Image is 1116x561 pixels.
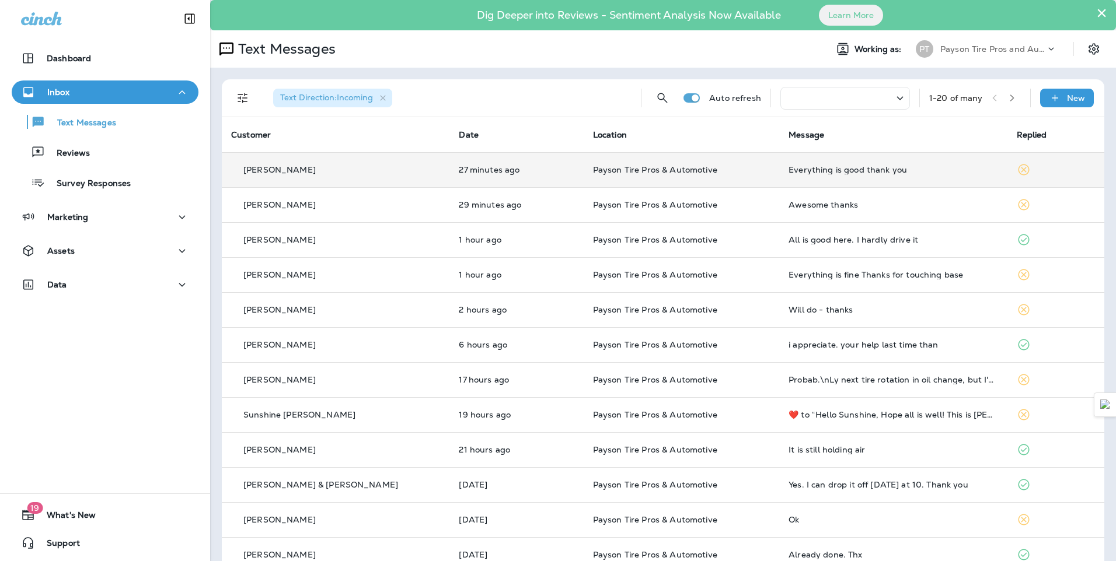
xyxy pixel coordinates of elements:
[459,445,574,454] p: Oct 9, 2025 12:31 PM
[789,340,998,349] div: i appreciate. your help last time than
[789,410,998,419] div: ​❤️​ to “ Hello Sunshine, Hope all is well! This is Kelly from Payson Tire Pros and Automotive. I...
[12,140,198,164] button: Reviews
[593,549,717,560] span: Payson Tire Pros & Automotive
[593,304,717,315] span: Payson Tire Pros & Automotive
[789,445,998,454] div: It is still holding air
[1067,93,1085,103] p: New
[789,550,998,559] div: Already done. Thx
[243,200,316,209] p: [PERSON_NAME]
[243,235,316,244] p: [PERSON_NAME]
[593,514,717,525] span: Payson Tire Pros & Automotive
[443,13,815,17] p: Dig Deeper into Reviews - Sentiment Analysis Now Available
[1017,129,1047,140] span: Replied
[593,269,717,280] span: Payson Tire Pros & Automotive
[243,340,316,349] p: [PERSON_NAME]
[789,235,998,244] div: All is good here. I hardly drive it
[789,375,998,384] div: Probab.\nLy next tire rotation in oil change, but I'm still paying for the last over.Eleven hundr...
[593,199,717,210] span: Payson Tire Pros & Automotive
[1100,399,1111,410] img: Detect Auto
[12,531,198,555] button: Support
[243,305,316,314] p: [PERSON_NAME]
[593,164,717,175] span: Payson Tire Pros & Automotive
[47,87,69,97] p: Inbox
[459,165,574,174] p: Oct 10, 2025 09:56 AM
[651,86,674,110] button: Search Messages
[173,7,206,30] button: Collapse Sidebar
[593,234,717,245] span: Payson Tire Pros & Automotive
[35,510,96,524] span: What's New
[231,86,254,110] button: Filters
[459,200,574,209] p: Oct 10, 2025 09:55 AM
[233,40,336,58] p: Text Messages
[940,44,1045,54] p: Payson Tire Pros and Automotive
[243,410,355,419] p: Sunshine [PERSON_NAME]
[593,129,627,140] span: Location
[243,270,316,279] p: [PERSON_NAME]
[789,129,824,140] span: Message
[459,270,574,279] p: Oct 10, 2025 08:31 AM
[593,479,717,490] span: Payson Tire Pros & Automotive
[819,5,883,26] button: Learn More
[459,550,574,559] p: Oct 9, 2025 08:18 AM
[459,515,574,524] p: Oct 9, 2025 09:45 AM
[12,110,198,134] button: Text Messages
[243,375,316,384] p: [PERSON_NAME]
[35,538,80,552] span: Support
[789,305,998,314] div: Will do - thanks
[593,409,717,420] span: Payson Tire Pros & Automotive
[243,550,316,559] p: [PERSON_NAME]
[243,445,316,454] p: [PERSON_NAME]
[27,502,43,514] span: 19
[12,170,198,195] button: Survey Responses
[12,205,198,229] button: Marketing
[45,178,131,190] p: Survey Responses
[46,118,116,129] p: Text Messages
[459,305,574,314] p: Oct 10, 2025 08:24 AM
[12,503,198,527] button: 19What's New
[855,44,904,54] span: Working as:
[789,270,998,279] div: Everything is fine Thanks for touching base
[593,374,717,385] span: Payson Tire Pros & Automotive
[280,92,373,103] span: Text Direction : Incoming
[47,280,67,289] p: Data
[243,515,316,524] p: [PERSON_NAME]
[12,80,198,104] button: Inbox
[47,246,75,255] p: Assets
[273,89,392,107] div: Text Direction:Incoming
[593,444,717,455] span: Payson Tire Pros & Automotive
[789,165,998,174] div: Everything is good thank you
[45,148,90,159] p: Reviews
[47,212,88,222] p: Marketing
[243,480,398,489] p: [PERSON_NAME] & [PERSON_NAME]
[12,239,198,262] button: Assets
[12,273,198,296] button: Data
[916,40,933,58] div: PT
[243,165,316,174] p: [PERSON_NAME]
[929,93,983,103] div: 1 - 20 of many
[459,340,574,349] p: Oct 10, 2025 03:56 AM
[789,480,998,489] div: Yes. I can drop it off tomorrow at 10. Thank you
[459,410,574,419] p: Oct 9, 2025 03:11 PM
[231,129,271,140] span: Customer
[789,200,998,209] div: Awesome thanks
[789,515,998,524] div: Ok
[459,129,479,140] span: Date
[47,54,91,63] p: Dashboard
[459,480,574,489] p: Oct 9, 2025 09:48 AM
[459,235,574,244] p: Oct 10, 2025 08:38 AM
[12,47,198,70] button: Dashboard
[459,375,574,384] p: Oct 9, 2025 04:27 PM
[593,339,717,350] span: Payson Tire Pros & Automotive
[1083,38,1104,59] button: Settings
[1096,3,1107,22] button: Close
[709,93,761,103] p: Auto refresh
